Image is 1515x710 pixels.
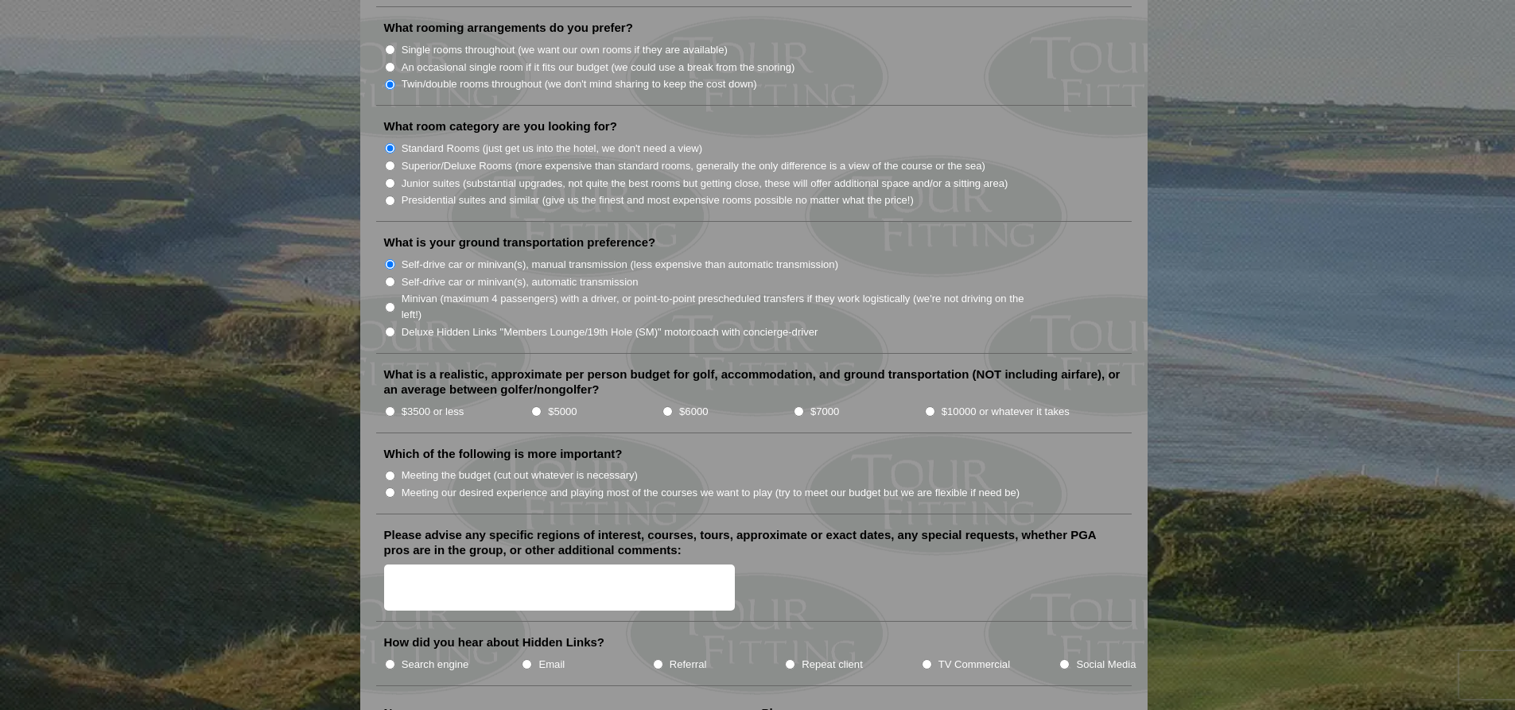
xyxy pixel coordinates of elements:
[384,367,1124,398] label: What is a realistic, approximate per person budget for golf, accommodation, and ground transporta...
[384,118,617,134] label: What room category are you looking for?
[810,404,839,420] label: $7000
[402,60,795,76] label: An occasional single room if it fits our budget (we could use a break from the snoring)
[384,527,1124,558] label: Please advise any specific regions of interest, courses, tours, approximate or exact dates, any s...
[384,634,605,650] label: How did you hear about Hidden Links?
[1076,657,1136,673] label: Social Media
[402,176,1008,192] label: Junior suites (substantial upgrades, not quite the best rooms but getting close, these will offer...
[402,468,638,483] label: Meeting the budget (cut out whatever is necessary)
[402,42,728,58] label: Single rooms throughout (we want our own rooms if they are available)
[670,657,707,673] label: Referral
[942,404,1070,420] label: $10000 or whatever it takes
[548,404,577,420] label: $5000
[402,657,469,673] label: Search engine
[384,235,656,250] label: What is your ground transportation preference?
[402,324,818,340] label: Deluxe Hidden Links "Members Lounge/19th Hole (SM)" motorcoach with concierge-driver
[402,274,639,290] label: Self-drive car or minivan(s), automatic transmission
[402,291,1041,322] label: Minivan (maximum 4 passengers) with a driver, or point-to-point prescheduled transfers if they wo...
[402,485,1020,501] label: Meeting our desired experience and playing most of the courses we want to play (try to meet our b...
[402,257,838,273] label: Self-drive car or minivan(s), manual transmission (less expensive than automatic transmission)
[402,141,703,157] label: Standard Rooms (just get us into the hotel, we don't need a view)
[679,404,708,420] label: $6000
[402,404,464,420] label: $3500 or less
[802,657,863,673] label: Repeat client
[538,657,565,673] label: Email
[938,657,1010,673] label: TV Commercial
[384,20,633,36] label: What rooming arrangements do you prefer?
[402,192,914,208] label: Presidential suites and similar (give us the finest and most expensive rooms possible no matter w...
[384,446,623,462] label: Which of the following is more important?
[402,158,985,174] label: Superior/Deluxe Rooms (more expensive than standard rooms, generally the only difference is a vie...
[402,76,757,92] label: Twin/double rooms throughout (we don't mind sharing to keep the cost down)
